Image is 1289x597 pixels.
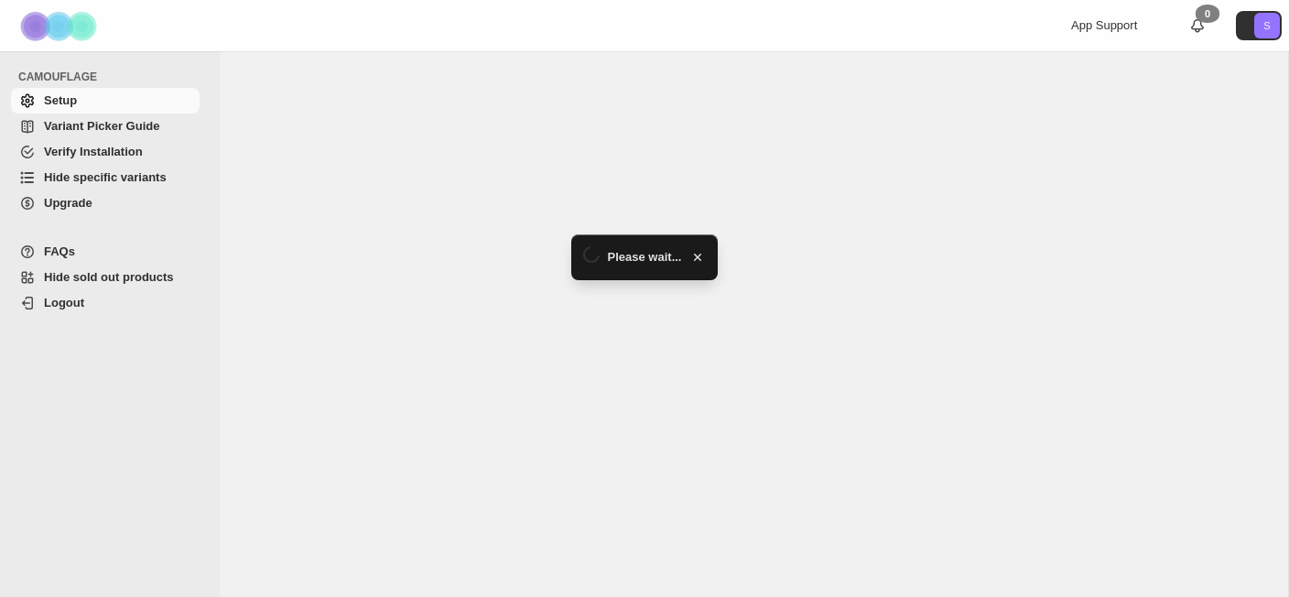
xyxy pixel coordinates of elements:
[44,244,75,258] span: FAQs
[44,145,143,158] span: Verify Installation
[1254,13,1280,38] span: Avatar with initials S
[44,296,84,309] span: Logout
[11,88,200,114] a: Setup
[1236,11,1282,40] button: Avatar with initials S
[11,290,200,316] a: Logout
[44,270,174,284] span: Hide sold out products
[1071,18,1137,32] span: App Support
[1196,5,1219,23] div: 0
[11,139,200,165] a: Verify Installation
[15,1,106,51] img: Camouflage
[44,93,77,107] span: Setup
[44,196,92,210] span: Upgrade
[44,170,167,184] span: Hide specific variants
[11,114,200,139] a: Variant Picker Guide
[11,190,200,216] a: Upgrade
[44,119,159,133] span: Variant Picker Guide
[11,239,200,265] a: FAQs
[1188,16,1207,35] a: 0
[11,265,200,290] a: Hide sold out products
[18,70,207,84] span: CAMOUFLAGE
[1263,20,1270,31] text: S
[608,248,682,266] span: Please wait...
[11,165,200,190] a: Hide specific variants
